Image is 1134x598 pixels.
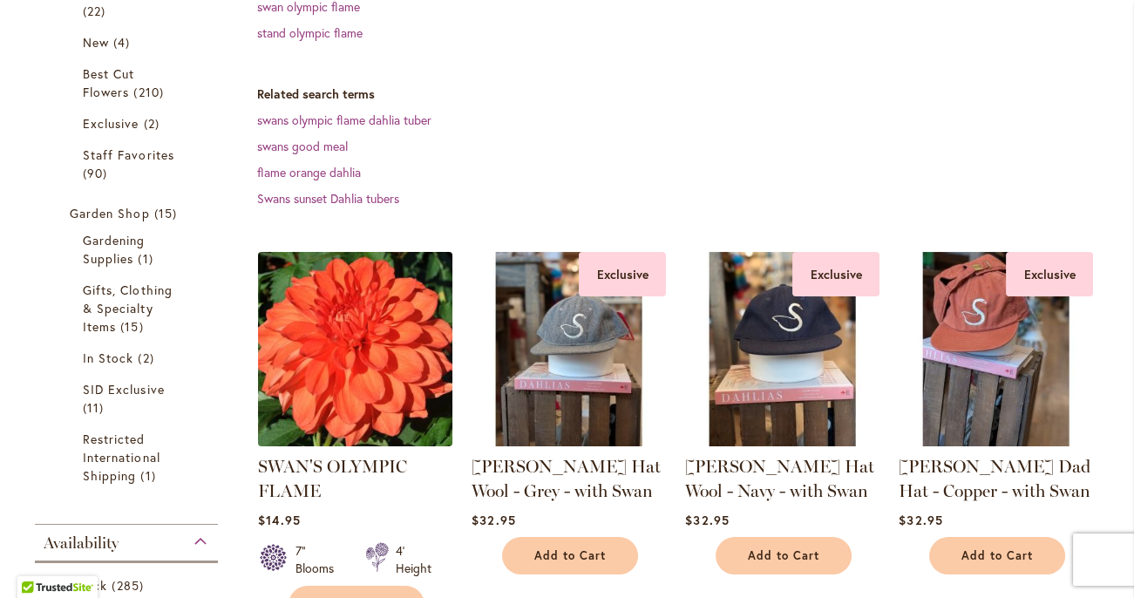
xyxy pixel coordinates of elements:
a: swans good meal [257,138,348,154]
span: Add to Cart [748,548,819,563]
a: In Stock [83,349,174,367]
span: $32.95 [899,512,942,528]
a: Restricted International Shipping [83,430,174,485]
img: SID Grafletics Dad Hat - Copper - with Swan [899,252,1093,446]
span: 4 [113,33,134,51]
span: 2 [138,349,158,367]
span: Best Cut Flowers [83,65,134,100]
span: Exclusive [83,115,139,132]
div: 4' Height [396,542,431,577]
span: 285 [112,576,147,595]
span: 2 [144,114,164,133]
a: [PERSON_NAME] Hat Wool - Navy - with Swan [685,456,874,501]
a: [PERSON_NAME] Dad Hat - Copper - with Swan [899,456,1090,501]
a: Garden Shop [70,204,187,222]
div: 7" Blooms [295,542,344,577]
a: Staff Favorites [83,146,174,182]
a: SWAN'S OLYMPIC FLAME [258,456,407,501]
div: Exclusive [792,252,879,296]
span: Availability [44,533,119,553]
span: Gardening Supplies [83,232,145,267]
a: Swan's Olympic Flame [258,433,452,450]
a: Gardening Supplies [83,231,174,268]
a: Gifts, Clothing &amp; Specialty Items [83,281,174,336]
span: 11 [83,398,108,417]
span: $32.95 [685,512,729,528]
span: SID Exclusive [83,381,165,398]
a: SID Exclusive [83,380,174,417]
img: SID Grafletics Hat Wool - Grey - with Swan [472,252,666,446]
a: SID Grafletics Hat Wool - Navy - with Swan Exclusive [685,433,879,450]
div: Exclusive [1006,252,1093,296]
button: Add to Cart [929,537,1065,574]
a: SID Grafletics Dad Hat - Copper - with Swan Exclusive [899,433,1093,450]
span: 15 [120,317,147,336]
div: Exclusive [579,252,666,296]
a: Swans sunset Dahlia tubers [257,190,399,207]
a: swans olympic flame dahlia tuber [257,112,431,128]
img: SID Grafletics Hat Wool - Navy - with Swan [685,252,879,446]
a: flame orange dahlia [257,164,361,180]
button: Add to Cart [716,537,852,574]
a: stand olympic flame [257,24,363,41]
a: In Stock 285 [57,576,200,595]
span: 210 [133,83,167,101]
span: New [83,34,109,51]
span: Add to Cart [961,548,1033,563]
a: [PERSON_NAME] Hat Wool - Grey - with Swan [472,456,661,501]
button: Add to Cart [502,537,638,574]
span: $32.95 [472,512,515,528]
span: Restricted International Shipping [83,431,160,484]
span: $14.95 [258,512,300,528]
a: Exclusive [83,114,174,133]
span: In Stock [83,350,133,366]
span: Staff Favorites [83,146,174,163]
span: 90 [83,164,112,182]
span: 15 [154,204,181,222]
span: Garden Shop [70,205,150,221]
span: 22 [83,2,110,20]
span: 1 [138,249,157,268]
iframe: Launch Accessibility Center [13,536,62,585]
img: Swan's Olympic Flame [254,247,458,451]
a: SID Grafletics Hat Wool - Grey - with Swan Exclusive [472,433,666,450]
span: Add to Cart [534,548,606,563]
a: New [83,33,174,51]
span: 1 [140,466,160,485]
a: Best Cut Flowers [83,65,174,101]
dt: Related search terms [257,85,1117,103]
span: Gifts, Clothing & Specialty Items [83,282,173,335]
